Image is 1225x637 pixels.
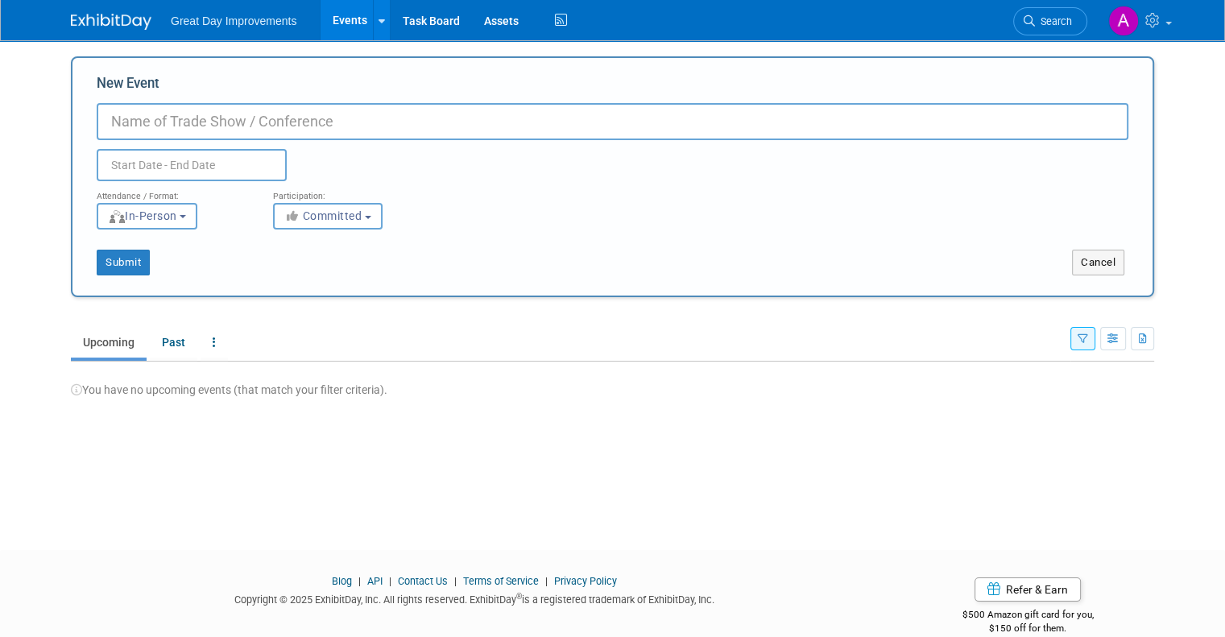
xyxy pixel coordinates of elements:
a: API [367,575,383,587]
a: Past [150,327,197,358]
div: Attendance / Format: [97,181,249,202]
button: Committed [273,203,383,230]
button: Cancel [1072,250,1124,275]
span: | [450,575,461,587]
label: New Event [97,74,159,99]
a: Refer & Earn [975,577,1081,602]
button: In-Person [97,203,197,230]
input: Start Date - End Date [97,149,287,181]
img: ExhibitDay [71,14,151,30]
img: Alexis Carrero [1108,6,1139,36]
span: In-Person [108,209,177,222]
a: Terms of Service [463,575,539,587]
a: Upcoming [71,327,147,358]
span: You have no upcoming events (that match your filter criteria). [71,383,387,396]
a: Contact Us [398,575,448,587]
button: Submit [97,250,150,275]
span: | [385,575,395,587]
div: $500 Amazon gift card for you, [901,598,1154,635]
div: Participation: [273,181,425,202]
a: Search [1013,7,1087,35]
span: Great Day Improvements [171,14,296,27]
input: Name of Trade Show / Conference [97,103,1128,140]
div: $150 off for them. [901,622,1154,635]
span: Search [1035,15,1072,27]
a: Blog [332,575,352,587]
span: Committed [284,209,362,222]
span: | [354,575,365,587]
a: Privacy Policy [554,575,617,587]
div: Copyright © 2025 ExhibitDay, Inc. All rights reserved. ExhibitDay is a registered trademark of Ex... [71,589,877,607]
span: | [541,575,552,587]
sup: ® [516,592,522,601]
